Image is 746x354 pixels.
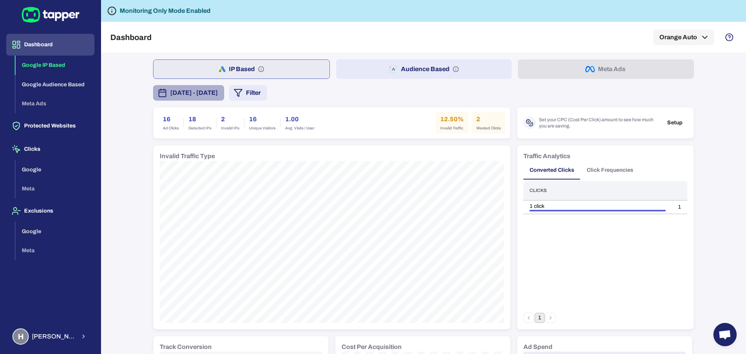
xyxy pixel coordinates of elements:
button: Google [16,222,94,241]
h6: 12.50% [440,115,464,124]
div: Open chat [713,323,737,346]
button: Orange Auto [653,30,714,45]
button: Dashboard [6,34,94,56]
svg: Audience based: Search, Display, Shopping, Video Performance Max, Demand Generation [453,66,459,72]
button: IP Based [153,59,330,79]
button: Google IP Based [16,56,94,75]
button: Click Frequencies [580,161,640,180]
span: [PERSON_NAME] Moaref [32,333,76,340]
button: Audience Based [336,59,512,79]
a: Exclusions [6,207,94,214]
span: Unique Visitors [249,126,275,131]
div: 1 click [530,203,666,210]
h6: 1.00 [285,115,314,124]
h6: Ad Spend [523,342,553,352]
a: Google [16,227,94,234]
button: H[PERSON_NAME] Moaref [6,325,94,348]
h6: Invalid Traffic Type [160,152,215,161]
button: Setup [662,117,687,129]
button: Clicks [6,138,94,160]
td: 1 [672,200,687,214]
span: Invalid IPs [221,126,239,131]
h6: 16 [249,115,275,124]
button: Converted Clicks [523,161,580,180]
button: Filter [229,85,267,101]
button: Google [16,160,94,180]
button: [DATE] - [DATE] [153,85,224,101]
button: Protected Websites [6,115,94,137]
h6: 18 [188,115,211,124]
h6: Traffic Analytics [523,152,570,161]
a: Google [16,166,94,172]
span: Avg. Visits / User [285,126,314,131]
button: Exclusions [6,200,94,222]
a: Google Audience Based [16,80,94,87]
h6: 2 [476,115,501,124]
button: page 1 [535,313,545,323]
span: Invalid Traffic [440,126,464,131]
a: Dashboard [6,41,94,47]
a: Clicks [6,145,94,152]
span: Set your CPC (Cost Per Click) amount to see how much you are saving. [539,117,659,129]
h6: 16 [163,115,179,124]
svg: IP based: Search, Display, and Shopping. [258,66,264,72]
span: Ad Clicks [163,126,179,131]
a: Google IP Based [16,61,94,68]
th: Clicks [523,181,672,200]
button: Google Audience Based [16,75,94,94]
nav: pagination navigation [523,313,556,323]
h6: Cost Per Acquisition [342,342,402,352]
span: Wasted Clicks [476,126,501,131]
a: Protected Websites [6,122,94,129]
div: H [12,328,29,345]
span: Detected IPs [188,126,211,131]
h5: Dashboard [110,33,152,42]
h6: 2 [221,115,239,124]
h6: Track Conversion [160,342,212,352]
svg: Tapper is not blocking any fraudulent activity for this domain [107,6,117,16]
h6: Monitoring Only Mode Enabled [120,6,211,16]
span: [DATE] - [DATE] [170,88,218,98]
